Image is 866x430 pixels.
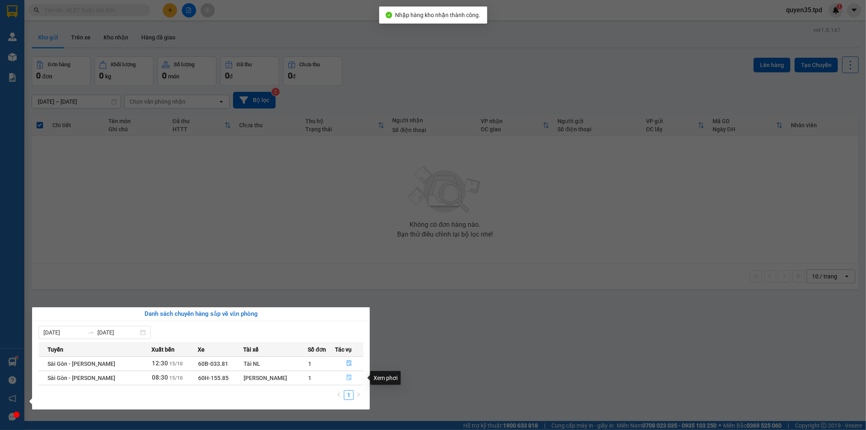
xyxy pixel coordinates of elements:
span: Nhập hàng kho nhận thành công. [395,12,481,18]
span: Gửi: [7,8,19,16]
span: left [337,392,341,397]
span: 08:30 [152,374,168,381]
div: Trạm 3.5 TLài [7,7,58,26]
span: Tuyến [48,345,63,354]
span: to [88,329,94,336]
div: Danh sách chuyến hàng sắp về văn phòng [39,309,363,319]
span: Số đơn [308,345,326,354]
button: right [354,390,363,400]
input: Đến ngày [97,328,138,337]
span: 15/10 [169,375,183,381]
li: Next Page [354,390,363,400]
span: 1 [309,361,312,367]
div: Quận 10 [63,7,128,17]
div: [PERSON_NAME] [63,17,128,26]
button: file-done [335,357,363,370]
span: 60H-155.85 [198,375,229,381]
span: 60B-033.81 [198,361,228,367]
span: file-done [346,375,352,381]
span: Tác vụ [335,345,352,354]
span: swap-right [88,329,94,336]
span: CR : [6,53,19,62]
span: Sài Gòn - [PERSON_NAME] [48,361,115,367]
span: check-circle [386,12,392,18]
span: 15/10 [169,361,183,367]
span: Xuất bến [151,345,175,354]
div: Tài NL [244,359,307,368]
span: Nhận: [63,8,83,16]
span: file-done [346,361,352,367]
li: 1 [344,390,354,400]
div: Xem phơi [370,371,401,385]
button: file-done [335,371,363,384]
div: 40.000 [6,52,59,62]
li: Previous Page [334,390,344,400]
div: kiếm [7,26,58,36]
button: left [334,390,344,400]
span: Xe [198,345,205,354]
input: Từ ngày [43,328,84,337]
div: [PERSON_NAME] [244,374,307,382]
span: Sài Gòn - [PERSON_NAME] [48,375,115,381]
span: 12:30 [152,360,168,367]
span: 1 [309,375,312,381]
span: Tài xế [243,345,259,354]
a: 1 [344,391,353,400]
span: right [356,392,361,397]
